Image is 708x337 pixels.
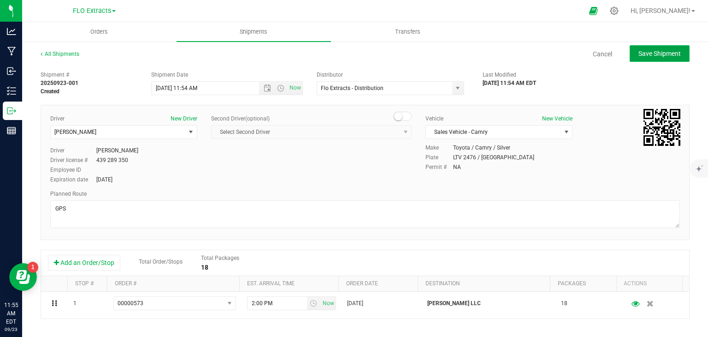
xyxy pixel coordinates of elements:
[427,299,550,308] p: [PERSON_NAME] LLC
[139,259,183,265] span: Total Order/Stops
[425,280,460,287] a: Destination
[425,144,453,152] label: Make
[41,80,78,86] strong: 20250923-001
[7,47,16,56] inline-svg: Manufacturing
[331,22,485,42] a: Transfers
[171,114,197,123] button: New Driver
[288,81,303,95] span: Set Current date
[201,255,239,261] span: Total Packages
[307,297,320,310] span: select
[27,262,38,273] iframe: Resource center unread badge
[245,115,270,122] span: (optional)
[177,22,331,42] a: Shipments
[643,109,680,146] img: Scan me!
[115,280,136,287] a: Order #
[4,326,18,333] p: 09/23
[247,280,295,287] a: Est. arrival time
[260,84,275,92] span: Open the date view
[483,80,536,86] strong: [DATE] 11:54 AM EDT
[96,175,112,184] div: [DATE]
[483,71,516,79] label: Last Modified
[608,6,620,15] div: Manage settings
[118,300,143,307] span: 00000573
[453,163,461,171] div: NA
[4,301,18,326] p: 11:55 AM EDT
[558,280,586,287] a: Packages
[347,299,363,308] span: [DATE]
[22,22,177,42] a: Orders
[583,2,604,20] span: Open Ecommerce Menu
[317,82,448,95] input: Select
[7,106,16,115] inline-svg: Outbound
[50,166,96,174] label: Employee ID
[75,280,94,287] a: Stop #
[211,114,270,123] label: Second Driver
[7,126,16,135] inline-svg: Reports
[425,114,443,123] label: Vehicle
[50,146,96,155] label: Driver
[7,27,16,36] inline-svg: Analytics
[426,126,560,138] span: Sales Vehicle - Camry
[616,276,682,292] th: Actions
[78,28,120,36] span: Orders
[561,299,567,308] span: 18
[48,255,120,271] button: Add an Order/Stop
[50,114,65,123] label: Driver
[320,297,336,310] span: select
[96,156,128,164] div: 439 289 350
[201,264,208,271] strong: 18
[453,144,510,152] div: Toyota / Camry / Silver
[7,86,16,96] inline-svg: Inventory
[151,71,188,79] label: Shipment Date
[425,153,453,162] label: Plate
[453,153,534,162] div: LTV 2476 / [GEOGRAPHIC_DATA]
[96,146,138,155] div: [PERSON_NAME]
[631,7,690,14] span: Hi, [PERSON_NAME]!
[7,66,16,76] inline-svg: Inbound
[9,263,37,291] iframe: Resource center
[383,28,433,36] span: Transfers
[425,163,453,171] label: Permit #
[560,126,572,138] span: select
[224,297,236,310] span: select
[227,28,280,36] span: Shipments
[73,7,111,15] span: FLO Extracts
[452,82,464,95] span: select
[321,297,336,310] span: Set Current date
[50,175,96,184] label: Expiration date
[638,50,681,57] span: Save Shipment
[185,126,197,138] span: select
[54,129,96,135] span: [PERSON_NAME]
[73,299,77,308] span: 1
[50,191,87,197] span: Planned Route
[593,49,612,59] a: Cancel
[542,114,572,123] button: New Vehicle
[273,84,289,92] span: Open the time view
[50,156,96,164] label: Driver license #
[41,71,137,79] span: Shipment #
[317,71,343,79] label: Distributor
[346,280,378,287] a: Order date
[41,51,79,57] a: All Shipments
[41,88,59,95] strong: Created
[643,109,680,146] qrcode: 20250923-001
[630,45,690,62] button: Save Shipment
